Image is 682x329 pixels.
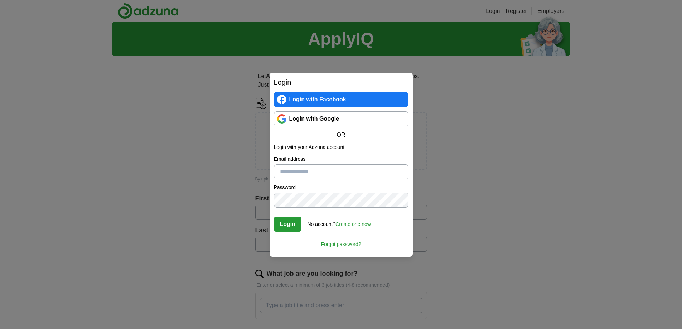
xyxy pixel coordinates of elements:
a: Forgot password? [274,236,408,248]
h2: Login [274,77,408,88]
label: Email address [274,155,408,163]
a: Create one now [335,221,371,227]
div: No account? [308,216,371,228]
p: Login with your Adzuna account: [274,144,408,151]
button: Login [274,217,302,232]
span: OR [333,131,350,139]
a: Login with Facebook [274,92,408,107]
label: Password [274,184,408,191]
a: Login with Google [274,111,408,126]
